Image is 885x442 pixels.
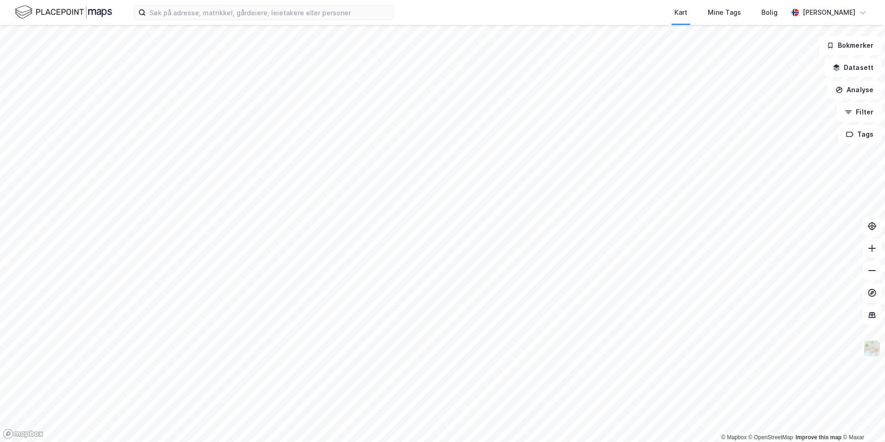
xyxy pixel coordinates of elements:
[748,434,793,441] a: OpenStreetMap
[838,125,881,144] button: Tags
[674,7,687,18] div: Kart
[761,7,778,18] div: Bolig
[708,7,741,18] div: Mine Tags
[863,340,881,357] img: Z
[803,7,855,18] div: [PERSON_NAME]
[825,58,881,77] button: Datasett
[3,429,44,439] a: Mapbox homepage
[796,434,841,441] a: Improve this map
[839,398,885,442] iframe: Chat Widget
[828,81,881,99] button: Analyse
[839,398,885,442] div: Kontrollprogram for chat
[15,4,112,20] img: logo.f888ab2527a4732fd821a326f86c7f29.svg
[819,36,881,55] button: Bokmerker
[146,6,393,19] input: Søk på adresse, matrikkel, gårdeiere, leietakere eller personer
[721,434,747,441] a: Mapbox
[837,103,881,121] button: Filter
